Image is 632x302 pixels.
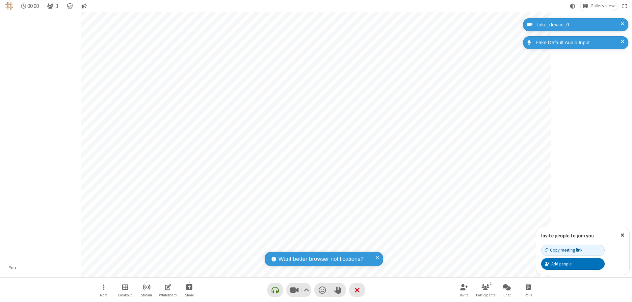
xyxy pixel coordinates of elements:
[460,293,468,297] span: Invite
[541,245,605,256] button: Copy meeting link
[185,293,194,297] span: Share
[79,1,89,11] button: Conversation
[518,281,538,299] button: Open poll
[314,283,330,297] button: Send a reaction
[302,283,311,297] button: Video setting
[158,281,178,299] button: Open shared whiteboard
[454,281,474,299] button: Invite participants (⌘+Shift+I)
[535,21,623,29] div: fake_device_0
[179,281,199,299] button: Start sharing
[100,293,107,297] span: More
[5,2,13,10] img: QA Selenium DO NOT DELETE OR CHANGE
[503,293,511,297] span: Chat
[330,283,346,297] button: Raise hand
[620,1,630,11] button: Fullscreen
[580,1,617,11] button: Change layout
[27,3,39,9] span: 00:00
[64,1,76,11] div: Meeting details Encryption enabled
[18,1,42,11] div: Timer
[497,281,517,299] button: Open chat
[56,3,59,9] span: 1
[545,247,582,253] div: Copy meeting link
[349,283,365,297] button: End or leave meeting
[476,281,495,299] button: Open participant list
[541,258,605,269] button: Add people
[7,264,19,272] div: You
[118,293,132,297] span: Breakout
[137,281,156,299] button: Start streaming
[533,39,623,46] div: Fake Default Audio Input
[44,1,61,11] button: Open participant list
[541,232,594,239] label: Invite people to join you
[141,293,152,297] span: Stream
[278,255,363,263] span: Want better browser notifications?
[567,1,578,11] button: Using system theme
[616,227,629,243] button: Close popover
[525,293,532,297] span: Polls
[115,281,135,299] button: Manage Breakout Rooms
[476,293,495,297] span: Participants
[286,283,311,297] button: Stop video (⌘+Shift+V)
[159,293,177,297] span: Whiteboard
[94,281,114,299] button: Open menu
[488,280,494,286] div: 1
[591,3,615,9] span: Gallery view
[267,283,283,297] button: Connect your audio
